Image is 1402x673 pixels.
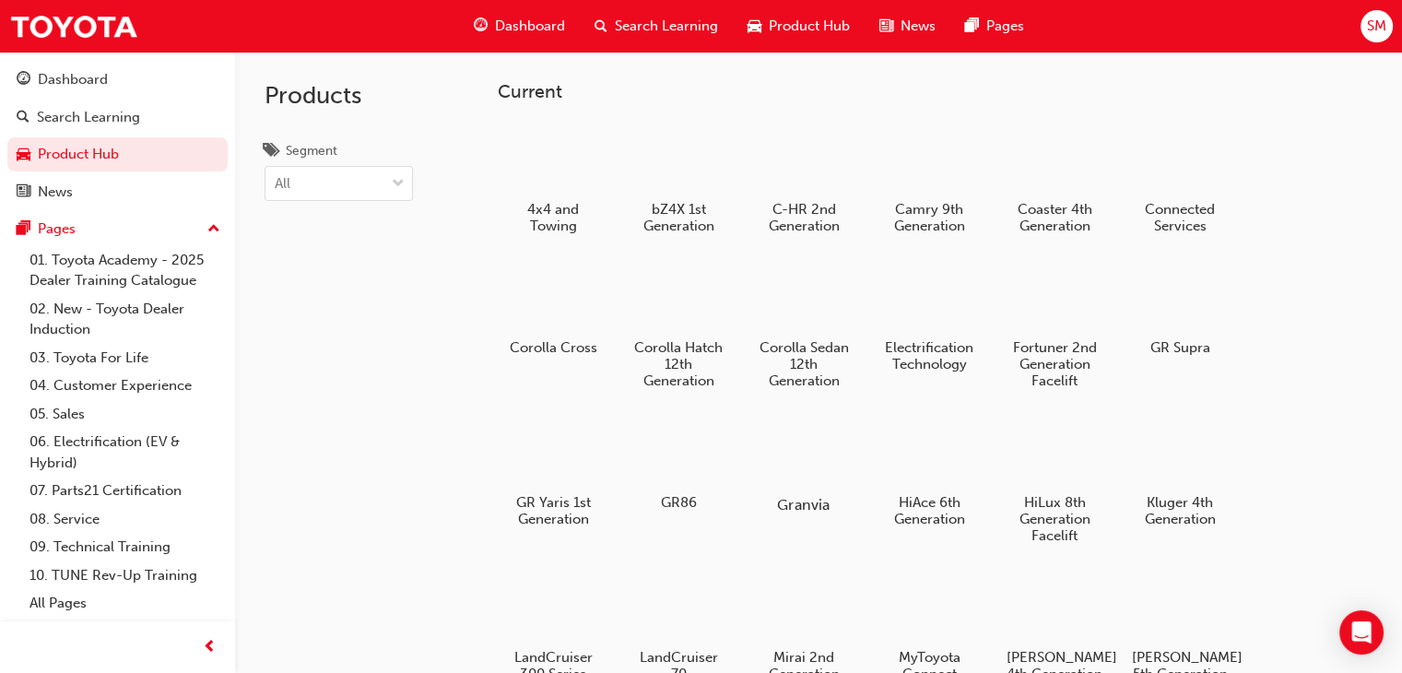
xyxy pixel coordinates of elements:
h2: Products [265,81,413,111]
span: search-icon [17,110,29,126]
span: down-icon [392,172,405,196]
span: Product Hub [769,16,850,37]
a: GR Supra [1125,255,1235,362]
div: News [38,182,73,203]
h3: Current [498,81,1373,102]
h5: Granvia [753,496,855,514]
span: prev-icon [203,636,217,659]
h5: HiAce 6th Generation [881,494,978,527]
h5: bZ4X 1st Generation [630,201,727,234]
a: Fortuner 2nd Generation Facelift [999,255,1110,396]
img: Trak [9,6,138,47]
a: Dashboard [7,63,228,97]
h5: C-HR 2nd Generation [756,201,853,234]
a: 03. Toyota For Life [22,344,228,372]
a: C-HR 2nd Generation [748,117,859,241]
a: News [7,175,228,209]
a: HiLux 8th Generation Facelift [999,410,1110,550]
h5: Electrification Technology [881,339,978,372]
a: GR Yaris 1st Generation [498,410,608,534]
span: Pages [986,16,1024,37]
a: Corolla Sedan 12th Generation [748,255,859,396]
span: up-icon [207,218,220,242]
h5: Connected Services [1132,201,1229,234]
span: pages-icon [965,15,979,38]
a: 06. Electrification (EV & Hybrid) [22,428,228,477]
span: news-icon [879,15,893,38]
div: All [275,173,290,195]
button: Pages [7,212,228,246]
h5: GR Yaris 1st Generation [505,494,602,527]
h5: GR86 [630,494,727,511]
span: SM [1367,16,1386,37]
a: pages-iconPages [950,7,1039,45]
span: Dashboard [495,16,565,37]
h5: Fortuner 2nd Generation Facelift [1007,339,1103,389]
a: 05. Sales [22,400,228,429]
a: Electrification Technology [874,255,984,379]
h5: Kluger 4th Generation [1132,494,1229,527]
span: guage-icon [474,15,488,38]
a: All Pages [22,589,228,618]
a: Coaster 4th Generation [999,117,1110,241]
span: car-icon [17,147,30,163]
a: Search Learning [7,100,228,135]
a: Product Hub [7,137,228,171]
a: search-iconSearch Learning [580,7,733,45]
h5: Camry 9th Generation [881,201,978,234]
span: tags-icon [265,144,278,160]
div: Search Learning [37,107,140,128]
a: Corolla Hatch 12th Generation [623,255,734,396]
a: guage-iconDashboard [459,7,580,45]
a: Corolla Cross [498,255,608,362]
a: Granvia [748,410,859,517]
a: Connected Services [1125,117,1235,241]
a: news-iconNews [865,7,950,45]
a: 02. New - Toyota Dealer Induction [22,295,228,344]
a: HiAce 6th Generation [874,410,984,534]
a: car-iconProduct Hub [733,7,865,45]
button: DashboardSearch LearningProduct HubNews [7,59,228,212]
span: search-icon [595,15,607,38]
h5: Corolla Sedan 12th Generation [756,339,853,389]
a: 04. Customer Experience [22,372,228,400]
h5: 4x4 and Towing [505,201,602,234]
div: Open Intercom Messenger [1339,610,1384,655]
a: 10. TUNE Rev-Up Training [22,561,228,590]
a: Camry 9th Generation [874,117,984,241]
a: Kluger 4th Generation [1125,410,1235,534]
span: news-icon [17,184,30,201]
a: 08. Service [22,505,228,534]
a: bZ4X 1st Generation [623,117,734,241]
span: pages-icon [17,221,30,238]
div: Segment [286,142,337,160]
a: 09. Technical Training [22,533,228,561]
div: Dashboard [38,69,108,90]
a: 07. Parts21 Certification [22,477,228,505]
span: guage-icon [17,72,30,89]
a: GR86 [623,410,734,517]
a: 4x4 and Towing [498,117,608,241]
button: SM [1361,10,1393,42]
h5: Coaster 4th Generation [1007,201,1103,234]
div: Pages [38,218,76,240]
span: News [901,16,936,37]
h5: HiLux 8th Generation Facelift [1007,494,1103,544]
a: 01. Toyota Academy - 2025 Dealer Training Catalogue [22,246,228,295]
h5: Corolla Hatch 12th Generation [630,339,727,389]
h5: GR Supra [1132,339,1229,356]
h5: Corolla Cross [505,339,602,356]
span: car-icon [748,15,761,38]
span: Search Learning [615,16,718,37]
